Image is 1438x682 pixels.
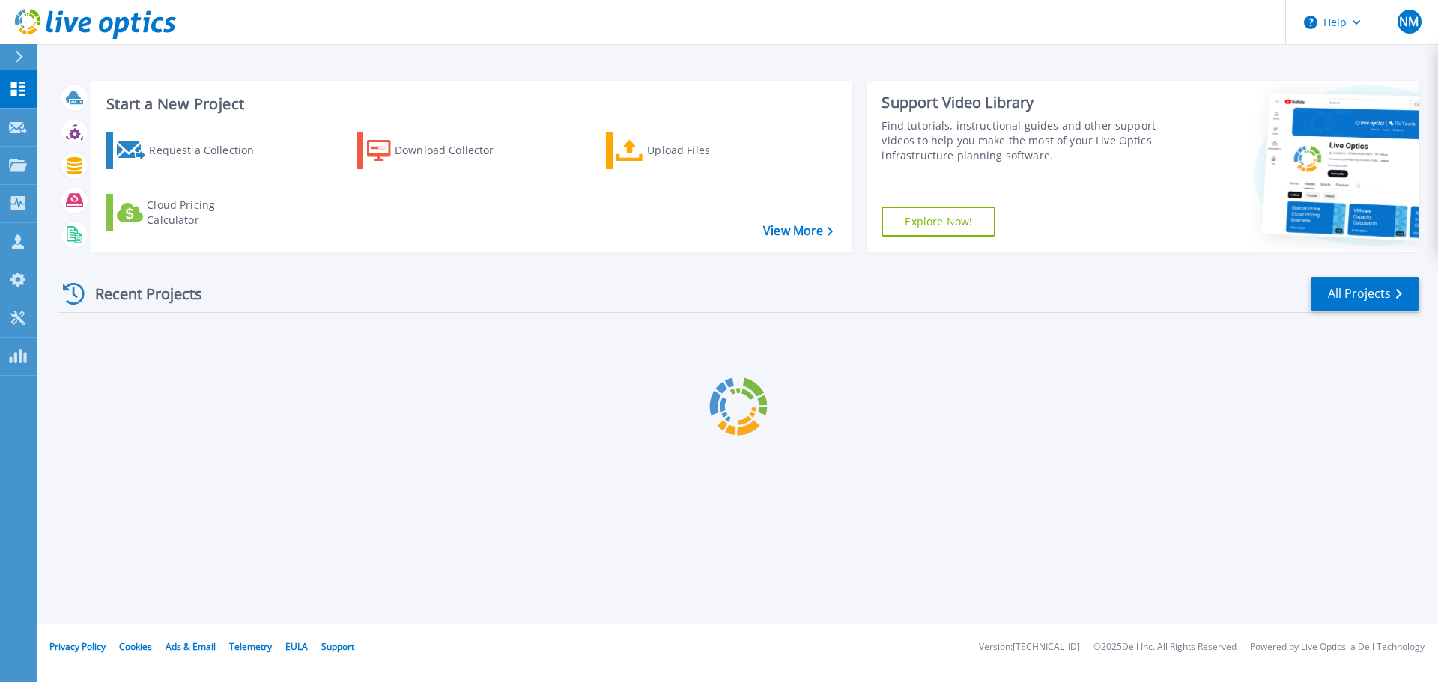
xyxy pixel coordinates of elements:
div: Cloud Pricing Calculator [147,198,267,228]
h3: Start a New Project [106,96,833,112]
div: Support Video Library [882,93,1163,112]
a: Support [321,640,354,653]
li: © 2025 Dell Inc. All Rights Reserved [1093,642,1237,652]
a: All Projects [1311,277,1419,311]
li: Version: [TECHNICAL_ID] [979,642,1080,652]
span: NM [1399,16,1419,28]
div: Download Collector [395,136,515,165]
a: Cloud Pricing Calculator [106,194,273,231]
a: Ads & Email [166,640,216,653]
div: Upload Files [647,136,767,165]
div: Recent Projects [58,275,222,312]
a: Explore Now! [882,207,995,237]
div: Find tutorials, instructional guides and other support videos to help you make the most of your L... [882,118,1163,163]
a: Privacy Policy [49,640,106,653]
a: Request a Collection [106,132,273,169]
a: EULA [285,640,308,653]
a: Upload Files [606,132,773,169]
a: Telemetry [229,640,272,653]
a: Cookies [119,640,152,653]
div: Request a Collection [149,136,269,165]
a: Download Collector [357,132,524,169]
a: View More [763,224,833,238]
li: Powered by Live Optics, a Dell Technology [1250,642,1425,652]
